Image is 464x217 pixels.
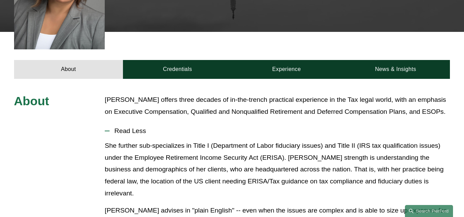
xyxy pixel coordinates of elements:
a: About [14,60,123,79]
a: Credentials [123,60,232,79]
p: She further sub-specializes in Title I (Department of Labor fiduciary issues) and Title II (IRS t... [105,140,450,199]
span: Read Less [110,127,450,135]
a: News & Insights [341,60,450,79]
button: Read Less [105,122,450,140]
p: [PERSON_NAME] offers three decades of in-the-trench practical experience in the Tax legal world, ... [105,94,450,118]
a: Experience [232,60,341,79]
a: Search this site [405,205,453,217]
span: About [14,94,49,108]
